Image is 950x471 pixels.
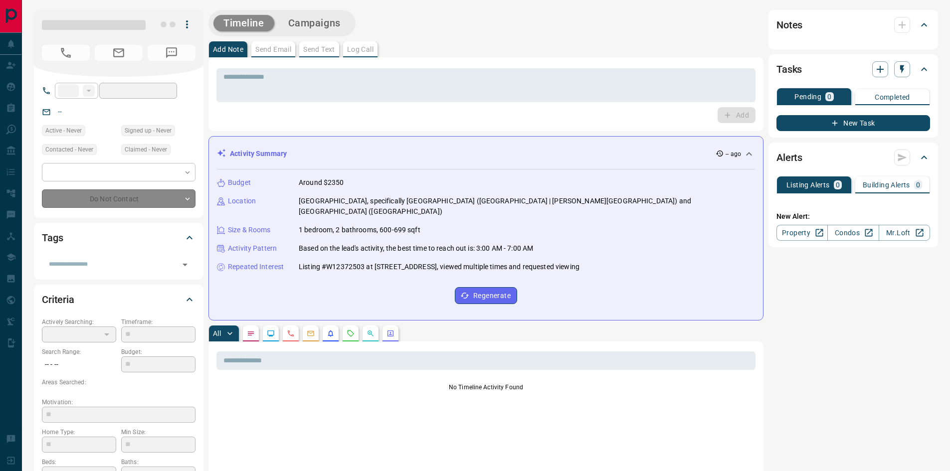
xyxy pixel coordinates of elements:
p: No Timeline Activity Found [216,383,756,392]
span: Active - Never [45,126,82,136]
span: Signed up - Never [125,126,172,136]
button: New Task [776,115,930,131]
div: Criteria [42,288,195,312]
p: All [213,330,221,337]
p: Add Note [213,46,243,53]
h2: Tasks [776,61,802,77]
h2: Alerts [776,150,802,165]
p: 0 [916,181,920,188]
p: Location [228,196,256,206]
button: Timeline [213,15,274,31]
p: Actively Searching: [42,317,116,326]
div: Notes [776,13,930,37]
p: 0 [827,93,831,100]
p: -- - -- [42,356,116,373]
a: -- [58,108,62,116]
span: Claimed - Never [125,145,167,155]
p: Search Range: [42,347,116,356]
p: Completed [875,94,910,101]
span: No Number [148,45,195,61]
a: Property [776,225,828,241]
p: Building Alerts [863,181,910,188]
span: No Number [42,45,90,61]
div: Alerts [776,146,930,169]
svg: Notes [247,329,255,337]
p: Listing Alerts [786,181,830,188]
p: Budget: [121,347,195,356]
p: Motivation: [42,398,195,407]
h2: Criteria [42,292,74,308]
p: Home Type: [42,428,116,437]
h2: Notes [776,17,802,33]
p: New Alert: [776,211,930,222]
div: Do Not Contact [42,189,195,208]
p: Based on the lead's activity, the best time to reach out is: 3:00 AM - 7:00 AM [299,243,533,254]
a: Mr.Loft [879,225,930,241]
p: 0 [836,181,840,188]
p: Timeframe: [121,317,195,326]
p: Listing #W12372503 at [STREET_ADDRESS], viewed multiple times and requested viewing [299,262,579,272]
p: Activity Summary [230,149,287,159]
p: [GEOGRAPHIC_DATA], specifically [GEOGRAPHIC_DATA] ([GEOGRAPHIC_DATA] | [PERSON_NAME][GEOGRAPHIC_D... [299,196,755,217]
p: Budget [228,177,251,188]
svg: Opportunities [367,329,375,337]
button: Regenerate [455,287,517,304]
svg: Requests [347,329,355,337]
div: Activity Summary-- ago [217,145,755,163]
p: Min Size: [121,428,195,437]
svg: Lead Browsing Activity [267,329,275,337]
p: 1 bedroom, 2 bathrooms, 600-699 sqft [299,225,420,235]
p: Pending [794,93,821,100]
svg: Agent Actions [386,329,394,337]
button: Campaigns [278,15,351,31]
p: Baths: [121,458,195,467]
svg: Emails [307,329,315,337]
svg: Listing Alerts [327,329,335,337]
div: Tags [42,226,195,250]
span: Contacted - Never [45,145,93,155]
span: No Email [95,45,143,61]
p: Around $2350 [299,177,344,188]
a: Condos [827,225,879,241]
button: Open [178,258,192,272]
div: Tasks [776,57,930,81]
p: Areas Searched: [42,378,195,387]
p: -- ago [726,150,741,158]
p: Size & Rooms [228,225,271,235]
p: Activity Pattern [228,243,277,254]
p: Beds: [42,458,116,467]
h2: Tags [42,230,63,246]
svg: Calls [287,329,295,337]
p: Repeated Interest [228,262,284,272]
